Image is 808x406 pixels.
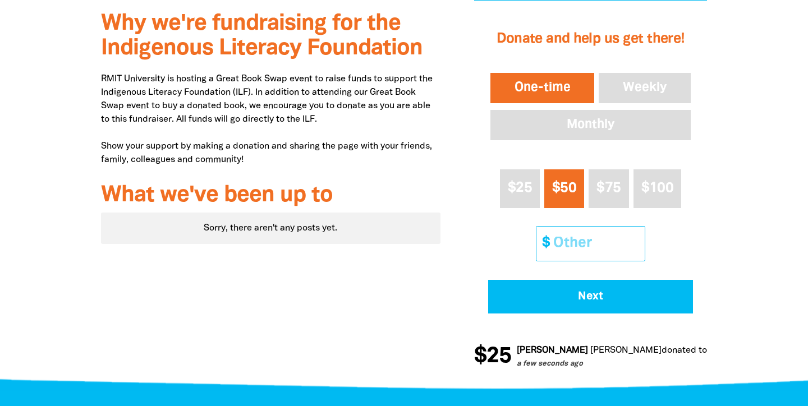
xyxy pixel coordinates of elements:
h2: Donate and help us get there! [488,17,693,62]
span: Next [503,291,677,302]
span: $25 [470,345,507,368]
em: [PERSON_NAME] [586,347,658,354]
button: $50 [544,169,584,208]
span: $100 [641,182,673,195]
em: [PERSON_NAME] [513,347,584,354]
input: Other [545,227,645,261]
span: Why we're fundraising for the Indigenous Literacy Foundation [101,13,423,59]
button: Weekly [596,71,693,105]
button: Monthly [488,108,693,142]
div: Paginated content [101,213,440,244]
button: One-time [488,71,597,105]
span: $75 [596,182,621,195]
span: $25 [508,182,532,195]
span: donated to [658,347,703,354]
div: Donation stream [474,339,707,375]
button: Pay with Credit Card [488,280,693,313]
span: $50 [552,182,576,195]
button: $75 [589,169,628,208]
button: $25 [500,169,540,208]
span: $ [536,227,550,261]
p: RMIT University is hosting a Great Book Swap event to raise funds to support the Indigenous Liter... [101,72,440,167]
div: Sorry, there aren't any posts yet. [101,213,440,244]
button: $100 [633,169,682,208]
h3: What we've been up to [101,183,440,208]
